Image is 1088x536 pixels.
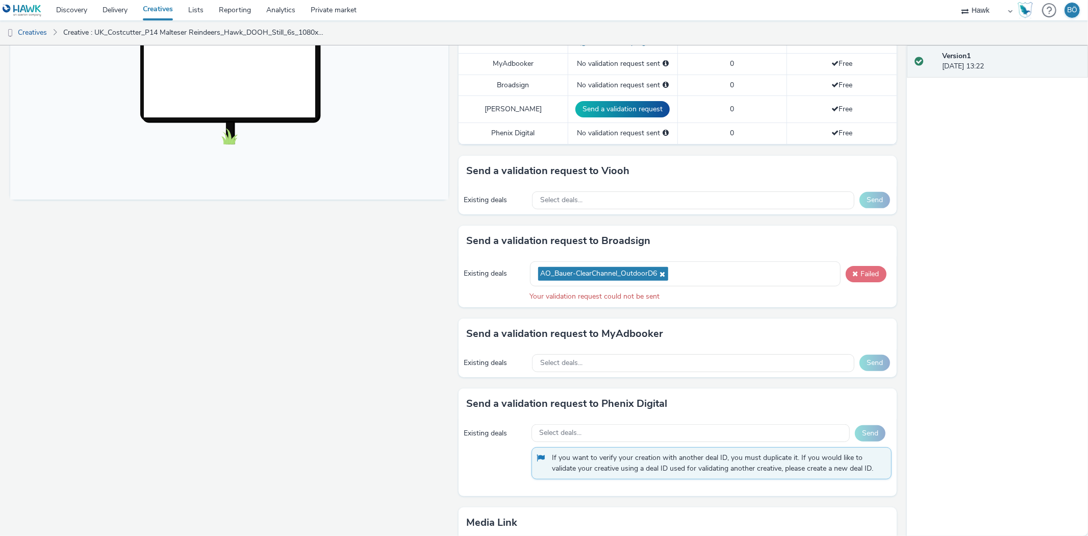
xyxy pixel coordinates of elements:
a: Creative : UK_Costcutter_P14 Malteser Reindeers_Hawk_DOOH_Still_6s_1080x1920_07.10.2025 [58,20,330,45]
strong: Version 1 [942,51,971,61]
div: Existing deals [464,195,527,205]
span: Free [831,104,852,114]
div: Existing deals [464,269,525,279]
div: No validation request sent [573,59,672,69]
span: 0 [730,128,734,138]
div: Your validation request could not be sent [530,291,892,302]
div: Please select a deal below and click on Send to send a validation request to MyAdbooker. [663,59,669,69]
td: Phenix Digital [459,123,568,144]
span: AO_Bauer-ClearChannel_OutdoorD6 [541,270,657,278]
h3: Send a validation request to Viooh [466,163,629,179]
h3: Media link [466,515,517,530]
span: 0 [730,59,734,68]
span: Select deals... [540,196,583,205]
img: dooh [5,28,15,38]
span: Select deals... [540,429,582,437]
div: BÖ [1067,3,1077,18]
div: Please select a deal below and click on Send to send a validation request to Phenix Digital. [663,128,669,138]
img: Hawk Academy [1018,2,1033,18]
span: Free [831,59,852,68]
span: 0 [730,104,734,114]
div: No validation request sent [573,128,672,138]
span: Select deals... [540,359,583,368]
div: Existing deals [464,428,526,438]
span: Free [831,128,852,138]
button: Failed [846,266,887,282]
h3: Send a validation request to Broadsign [466,233,650,249]
span: Free [831,80,852,90]
a: Hawk Academy [1018,2,1037,18]
span: 0 [730,80,734,90]
h3: Send a validation request to Phenix Digital [466,396,667,411]
span: If you want to verify your creation with another deal ID, you must duplicate it. If you would lik... [552,453,881,474]
div: Please select a deal below and click on Send to send a validation request to Broadsign. [663,80,669,90]
img: undefined Logo [3,4,42,17]
button: Send [859,355,890,371]
button: Send [859,192,890,208]
div: Existing deals [464,358,527,368]
div: [DATE] 13:22 [942,51,1080,72]
h3: Send a validation request to MyAdbooker [466,326,663,342]
button: Send [855,425,885,442]
td: Broadsign [459,75,568,95]
td: [PERSON_NAME] [459,95,568,123]
div: No validation request sent [573,80,672,90]
button: Send a validation request [575,101,670,117]
td: MyAdbooker [459,54,568,75]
